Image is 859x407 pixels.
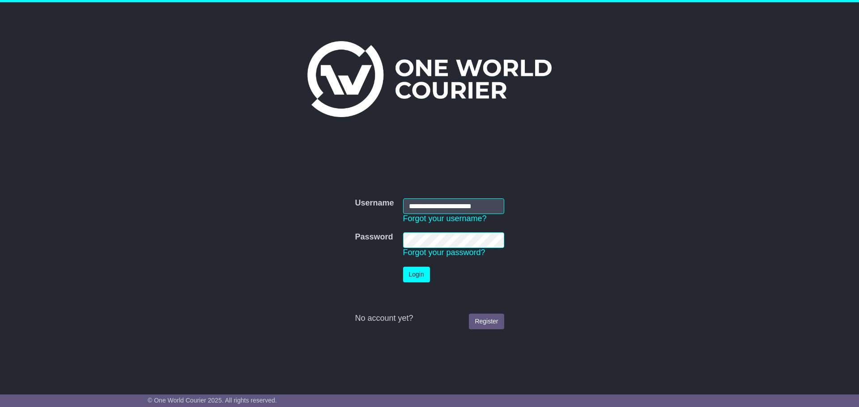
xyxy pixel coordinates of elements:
img: One World [307,41,552,117]
a: Forgot your password? [403,248,485,257]
button: Login [403,267,430,282]
a: Register [469,314,504,329]
a: Forgot your username? [403,214,487,223]
div: No account yet? [355,314,504,323]
label: Password [355,232,393,242]
span: © One World Courier 2025. All rights reserved. [148,397,277,404]
label: Username [355,198,394,208]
